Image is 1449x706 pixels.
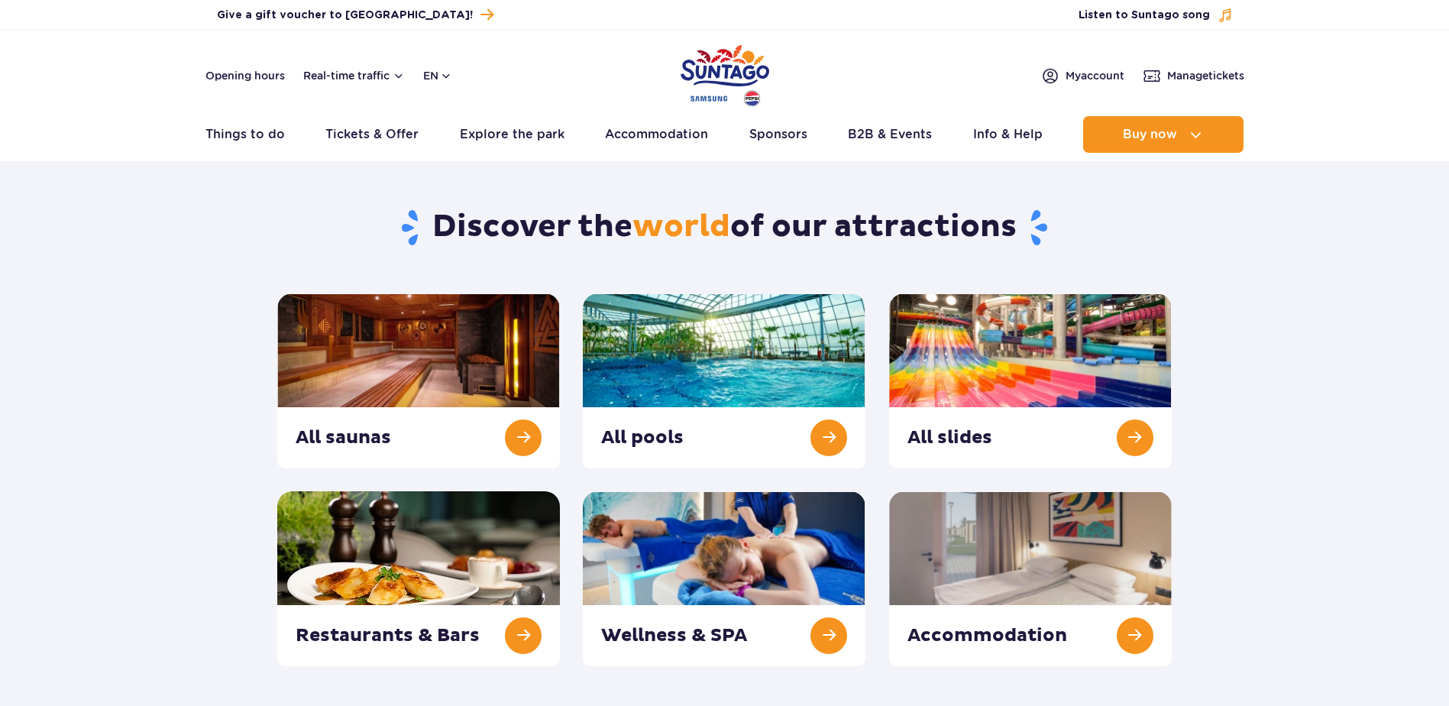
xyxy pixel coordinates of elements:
span: Give a gift voucher to [GEOGRAPHIC_DATA]! [217,8,473,23]
span: world [632,208,730,246]
a: Managetickets [1143,66,1244,85]
a: Give a gift voucher to [GEOGRAPHIC_DATA]! [217,5,493,25]
span: Listen to Suntago song [1079,8,1210,23]
span: Manage tickets [1167,68,1244,83]
button: Listen to Suntago song [1079,8,1233,23]
span: Buy now [1123,128,1177,141]
a: B2B & Events [848,116,932,153]
button: Real-time traffic [303,70,405,82]
span: My account [1066,68,1124,83]
a: Things to do [205,116,285,153]
a: Opening hours [205,68,285,83]
button: Buy now [1083,116,1244,153]
a: Accommodation [605,116,708,153]
a: Tickets & Offer [325,116,419,153]
a: Info & Help [973,116,1043,153]
a: Myaccount [1041,66,1124,85]
button: en [423,68,452,83]
a: Park of Poland [681,38,769,108]
h1: Discover the of our attractions [277,208,1172,248]
a: Sponsors [749,116,807,153]
a: Explore the park [460,116,564,153]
